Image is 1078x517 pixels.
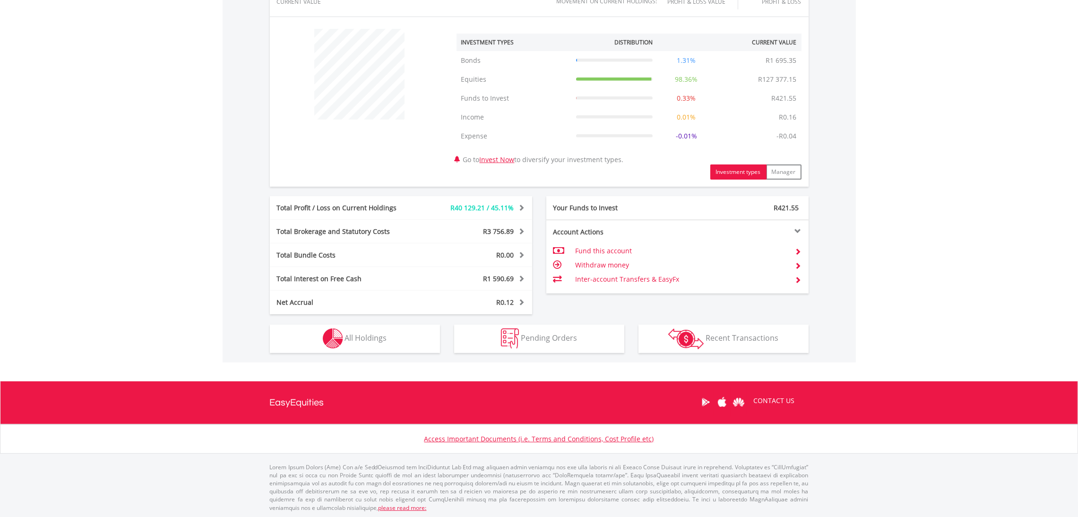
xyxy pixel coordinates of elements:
[270,463,809,512] p: Lorem Ipsum Dolors (Ame) Con a/e SeddOeiusmod tem InciDiduntut Lab Etd mag aliquaen admin veniamq...
[575,272,787,286] td: Inter-account Transfers & EasyFx
[575,258,787,272] td: Withdraw money
[546,203,678,213] div: Your Funds to Invest
[270,203,423,213] div: Total Profit / Loss on Current Holdings
[480,155,515,164] a: Invest Now
[747,388,802,414] a: CONTACT US
[457,70,571,89] td: Equities
[772,127,802,146] td: -R0.04
[457,127,571,146] td: Expense
[668,328,704,349] img: transactions-zar-wht.png
[270,227,423,236] div: Total Brokerage and Statutory Costs
[451,203,514,212] span: R40 129.21 / 45.11%
[345,333,387,343] span: All Holdings
[546,227,678,237] div: Account Actions
[657,127,715,146] td: -0.01%
[775,108,802,127] td: R0.16
[715,34,802,51] th: Current Value
[521,333,577,343] span: Pending Orders
[767,89,802,108] td: R421.55
[449,24,809,180] div: Go to to diversify your investment types.
[457,89,571,108] td: Funds to Invest
[270,381,324,424] a: EasyEquities
[454,325,624,353] button: Pending Orders
[457,51,571,70] td: Bonds
[754,70,802,89] td: R127 377.15
[657,70,715,89] td: 98.36%
[497,298,514,307] span: R0.12
[575,244,787,258] td: Fund this account
[457,108,571,127] td: Income
[766,164,802,180] button: Manager
[379,504,427,512] a: please read more:
[657,51,715,70] td: 1.31%
[657,89,715,108] td: 0.33%
[614,38,653,46] div: Distribution
[761,51,802,70] td: R1 695.35
[657,108,715,127] td: 0.01%
[710,164,767,180] button: Investment types
[270,250,423,260] div: Total Bundle Costs
[706,333,778,343] span: Recent Transactions
[483,274,514,283] span: R1 590.69
[483,227,514,236] span: R3 756.89
[270,274,423,284] div: Total Interest on Free Cash
[497,250,514,259] span: R0.00
[638,325,809,353] button: Recent Transactions
[424,434,654,443] a: Access Important Documents (i.e. Terms and Conditions, Cost Profile etc)
[270,298,423,307] div: Net Accrual
[698,388,714,417] a: Google Play
[270,325,440,353] button: All Holdings
[731,388,747,417] a: Huawei
[501,328,519,349] img: pending_instructions-wht.png
[714,388,731,417] a: Apple
[323,328,343,349] img: holdings-wht.png
[457,34,571,51] th: Investment Types
[774,203,799,212] span: R421.55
